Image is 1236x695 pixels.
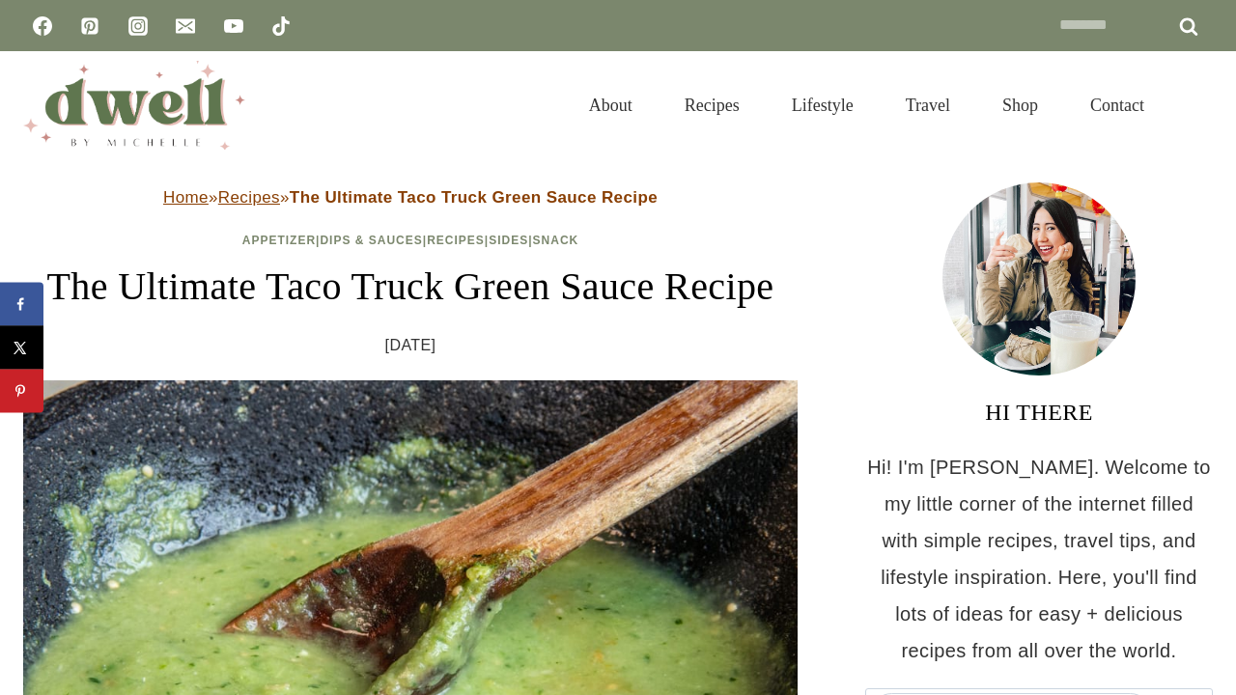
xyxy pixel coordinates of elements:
a: Recipes [218,188,280,207]
a: TikTok [262,7,300,45]
a: Recipes [427,234,485,247]
span: » » [163,188,658,207]
a: Shop [976,71,1064,139]
h3: HI THERE [865,395,1213,430]
a: Email [166,7,205,45]
a: Contact [1064,71,1170,139]
strong: The Ultimate Taco Truck Green Sauce Recipe [290,188,658,207]
a: Instagram [119,7,157,45]
h1: The Ultimate Taco Truck Green Sauce Recipe [23,258,798,316]
a: YouTube [214,7,253,45]
a: Facebook [23,7,62,45]
p: Hi! I'm [PERSON_NAME]. Welcome to my little corner of the internet filled with simple recipes, tr... [865,449,1213,669]
img: DWELL by michelle [23,61,245,150]
button: View Search Form [1180,89,1213,122]
a: About [563,71,659,139]
time: [DATE] [385,331,436,360]
a: Home [163,188,209,207]
span: | | | | [242,234,579,247]
nav: Primary Navigation [563,71,1170,139]
a: Pinterest [70,7,109,45]
a: Lifestyle [766,71,880,139]
a: Travel [880,71,976,139]
a: Appetizer [242,234,316,247]
a: Dips & Sauces [320,234,422,247]
a: Recipes [659,71,766,139]
a: Sides [489,234,528,247]
a: Snack [533,234,579,247]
